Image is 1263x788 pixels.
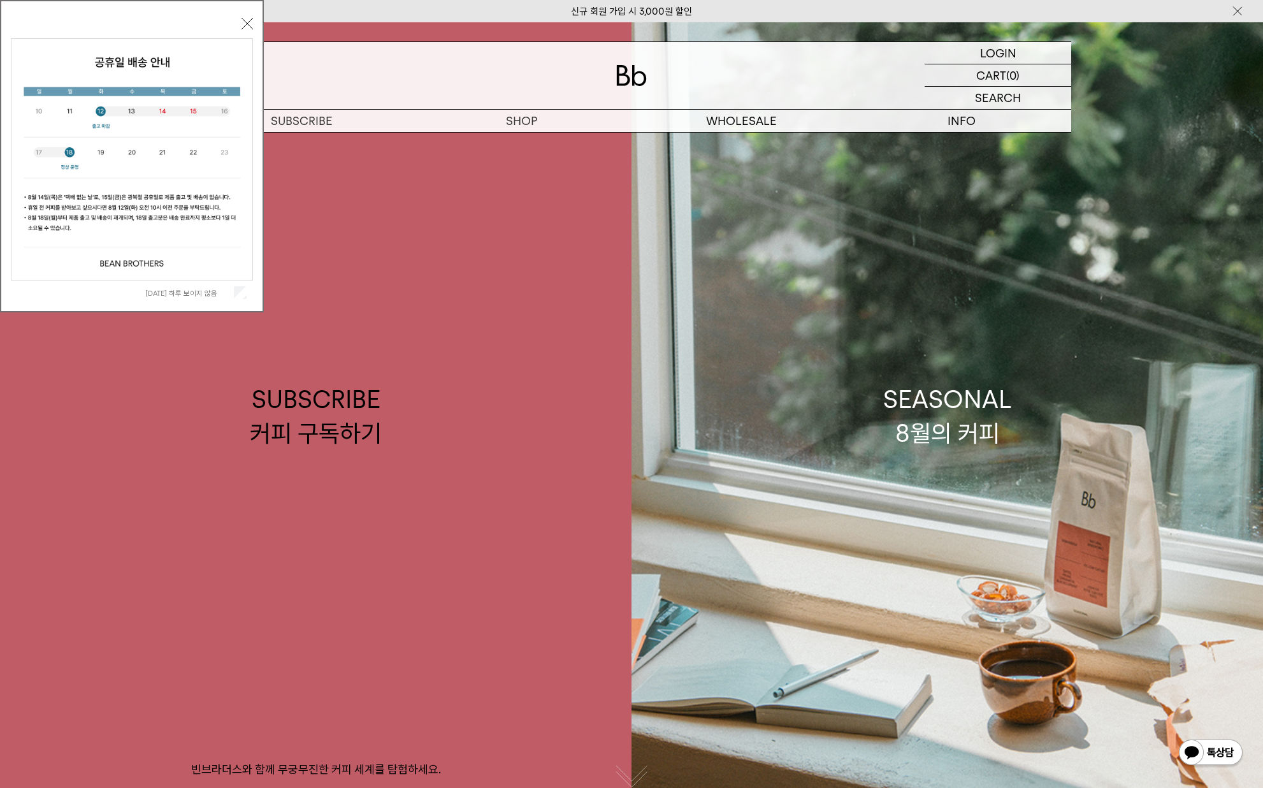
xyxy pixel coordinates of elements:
p: (0) [1006,64,1020,86]
a: SHOP [412,110,631,132]
img: cb63d4bbb2e6550c365f227fdc69b27f_113810.jpg [11,39,252,280]
div: SUBSCRIBE 커피 구독하기 [250,383,382,450]
a: 신규 회원 가입 시 3,000원 할인 [571,6,692,17]
a: SUBSCRIBE [192,110,412,132]
div: SEASONAL 8월의 커피 [883,383,1012,450]
button: 닫기 [242,18,253,29]
img: 카카오톡 채널 1:1 채팅 버튼 [1178,738,1244,769]
p: SEARCH [975,87,1021,109]
a: CART (0) [925,64,1071,87]
p: CART [976,64,1006,86]
img: 로고 [616,65,647,86]
p: LOGIN [980,42,1016,64]
p: WHOLESALE [631,110,851,132]
label: [DATE] 하루 보이지 않음 [145,289,231,298]
a: LOGIN [925,42,1071,64]
p: INFO [851,110,1071,132]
